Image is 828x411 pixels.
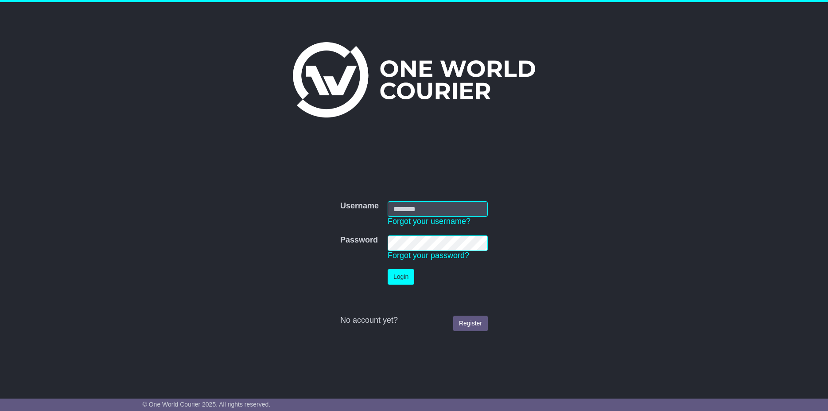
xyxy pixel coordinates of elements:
img: One World [293,42,535,117]
div: No account yet? [340,316,488,325]
a: Register [453,316,488,331]
button: Login [388,269,414,285]
a: Forgot your password? [388,251,469,260]
span: © One World Courier 2025. All rights reserved. [143,401,271,408]
label: Username [340,201,379,211]
a: Forgot your username? [388,217,470,226]
label: Password [340,235,378,245]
